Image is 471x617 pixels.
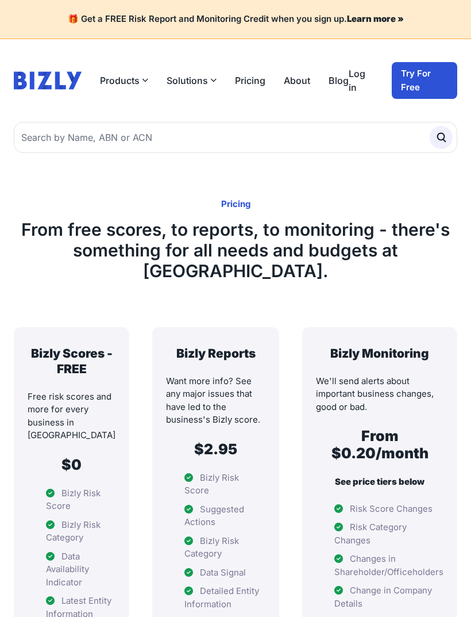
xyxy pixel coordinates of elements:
[329,74,349,87] a: Blog
[316,346,443,361] h3: Bizly Monitoring
[28,390,115,442] p: Free risk scores and more for every business in [GEOGRAPHIC_DATA]
[14,122,457,153] input: Search by Name, ABN or ACN
[316,553,443,578] li: Changes in Shareholder/Officeholders
[28,519,115,545] li: Bizly Risk Category
[349,67,373,94] a: Log in
[166,472,265,497] li: Bizly Risk Score
[166,535,265,561] li: Bizly Risk Category
[166,585,265,611] li: Detailed Entity Information
[166,503,265,529] li: Suggested Actions
[28,346,115,377] h3: Bizly Scores - FREE
[316,521,443,547] li: Risk Category Changes
[316,476,443,489] p: See price tiers below
[392,62,457,99] a: Try For Free
[28,550,115,589] li: Data Availability Indicator
[316,427,443,462] h2: From $0.20/month
[166,375,265,427] p: Want more info? See any major issues that have led to the business's Bizly score.
[166,566,265,580] li: Data Signal
[316,375,443,414] p: We'll send alerts about important business changes, good or bad.
[284,74,310,87] a: About
[166,440,265,458] h2: $2.95
[100,74,148,87] button: Products
[316,584,443,610] li: Change in Company Details
[316,503,443,516] li: Risk Score Changes
[167,74,217,87] button: Solutions
[347,13,404,24] a: Learn more »
[14,14,457,25] h4: 🎁 Get a FREE Risk Report and Monitoring Credit when you sign up.
[166,346,265,361] h3: Bizly Reports
[28,487,115,513] li: Bizly Risk Score
[28,456,115,473] h2: $0
[235,74,265,87] a: Pricing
